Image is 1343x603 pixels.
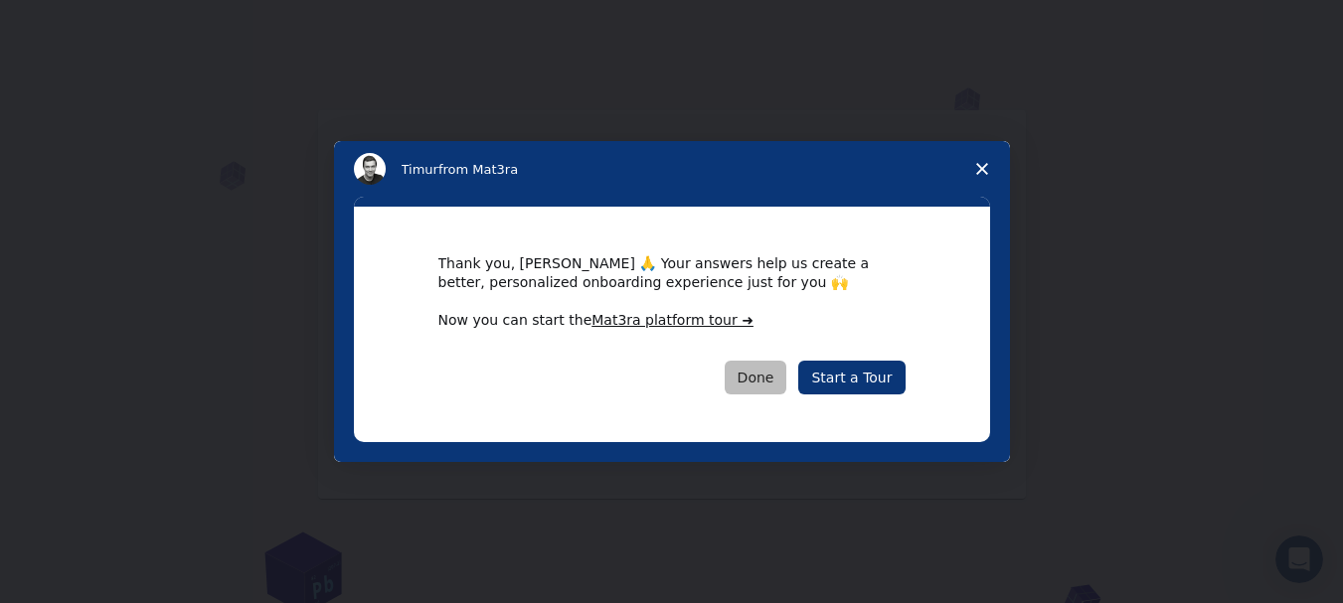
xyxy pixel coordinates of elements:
[402,162,438,177] span: Timur
[798,361,905,394] a: Start a Tour
[438,254,906,290] div: Thank you, [PERSON_NAME] 🙏 Your answers help us create a better, personalized onboarding experien...
[725,361,787,394] button: Done
[438,311,906,331] div: Now you can start the
[954,141,1010,197] span: Close survey
[12,14,56,32] span: الدعم
[438,162,518,177] span: from Mat3ra
[591,312,754,328] a: Mat3ra platform tour ➜
[354,153,386,185] img: Profile image for Timur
